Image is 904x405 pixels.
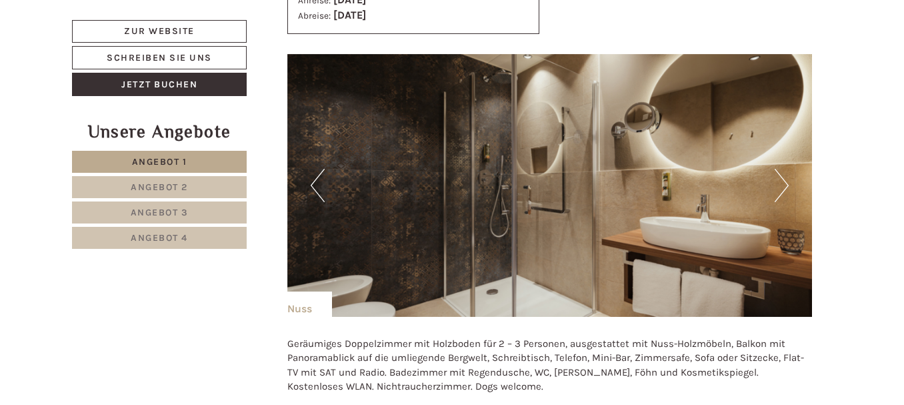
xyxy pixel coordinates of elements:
[20,65,217,74] small: 17:01
[72,119,247,144] div: Unsere Angebote
[20,39,217,49] div: Hotel B&B Feldmessner
[132,156,187,167] span: Angebot 1
[287,292,332,317] div: Nuss
[131,181,188,193] span: Angebot 2
[72,20,247,43] a: Zur Website
[287,54,813,317] img: image
[131,207,189,218] span: Angebot 3
[72,46,247,69] a: Schreiben Sie uns
[287,337,813,394] p: Geräumiges Doppelzimmer mit Holzboden für 2 – 3 Personen, ausgestattet mit Nuss-Holzmöbeln, Balko...
[440,352,524,375] button: Senden
[775,169,789,202] button: Next
[298,11,331,21] small: Abreise:
[10,36,223,77] div: Guten Tag, wie können wir Ihnen helfen?
[131,232,188,244] span: Angebot 4
[311,169,325,202] button: Previous
[72,73,247,96] a: Jetzt buchen
[231,10,293,33] div: Samstag
[333,9,366,21] b: [DATE]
